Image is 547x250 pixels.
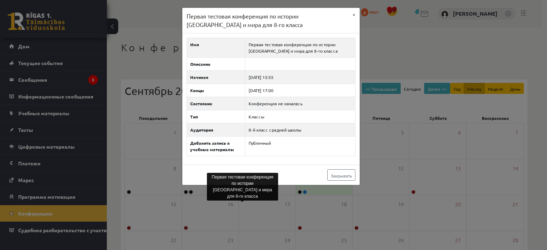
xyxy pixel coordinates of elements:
font: Конференция не началась [249,101,302,106]
font: 8-й класс средней школы [249,127,301,133]
font: Аудитория [190,127,213,133]
font: Публичный [249,140,271,146]
font: × [353,11,355,17]
font: [DATE] 15:55 [249,74,273,80]
font: Первая тестовая конференция по истории [GEOGRAPHIC_DATA] и мира для 8-го класса [212,175,273,199]
font: Описание [190,61,210,67]
font: Добавить запись в учебные материалы [190,140,234,152]
font: Первая тестовая конференция по истории [GEOGRAPHIC_DATA] и мира для 8-го класса [249,42,338,54]
font: Имя [190,42,199,47]
font: Классы [249,114,264,119]
font: [DATE] 17:00 [249,87,273,93]
font: Состояние [190,101,212,106]
font: Первая тестовая конференция по истории [GEOGRAPHIC_DATA] и мира для 8-го класса [187,12,303,28]
font: Тип [190,114,198,119]
font: Закрывать [331,173,352,179]
font: Концы [190,87,204,93]
a: Закрывать [327,169,355,181]
font: Начиная [190,74,208,80]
